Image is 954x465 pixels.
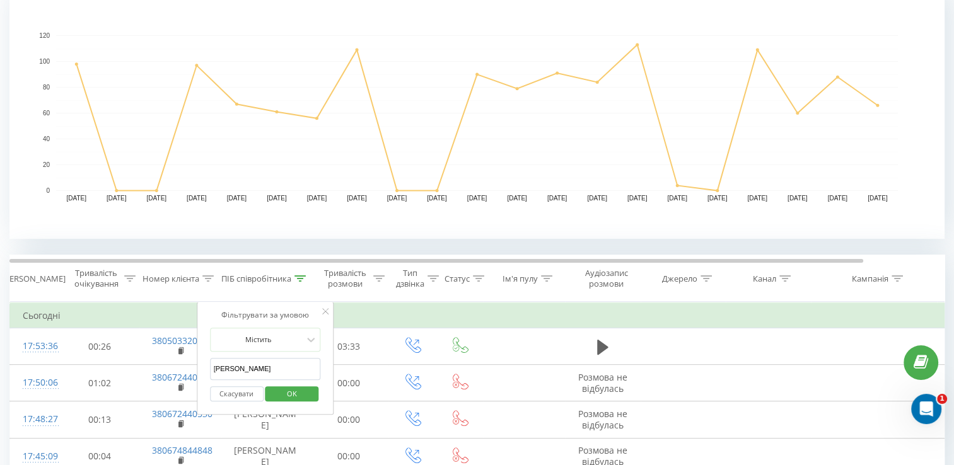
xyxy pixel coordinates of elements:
p: Чим вам допомогти? [25,111,227,154]
text: [DATE] [507,195,527,202]
div: Ім'я пулу [503,273,538,284]
div: Кампанія [852,273,888,284]
span: Допомога [187,352,233,361]
text: [DATE] [147,195,167,202]
text: [DATE] [67,195,87,202]
span: Розмова не відбулась [578,408,627,431]
text: [DATE] [627,195,648,202]
button: Скасувати [210,386,264,402]
div: Фільтрувати за умовою [210,309,321,321]
iframe: Intercom live chat [911,394,941,424]
input: Введіть значення [210,358,321,380]
td: 00:00 [310,401,388,438]
td: 03:33 [310,328,388,365]
td: 00:00 [310,365,388,401]
div: Номер клієнта [143,273,199,284]
text: [DATE] [347,195,367,202]
text: [DATE] [267,195,287,202]
div: Ми будемо на зв’язку завтра [26,193,211,207]
div: 17:48:27 [23,407,48,432]
td: 00:26 [61,328,139,365]
text: 20 [43,161,50,168]
span: Пошук в статтях [26,236,110,249]
text: [DATE] [107,195,127,202]
text: 60 [43,110,50,117]
button: Пошук в статтях [18,229,234,255]
img: Profile image for Ringostat [135,20,160,45]
text: [DATE] [707,195,728,202]
div: Канал [753,273,776,284]
span: Головна [21,352,62,361]
text: 120 [39,32,50,39]
text: [DATE] [187,195,207,202]
div: Тип дзвінка [396,268,424,289]
a: 380672440530 [152,371,212,383]
div: Тривалість очікування [71,268,121,289]
img: logo [25,24,110,43]
span: 1 [937,394,947,404]
button: Допомога [168,321,252,371]
text: [DATE] [387,195,407,202]
text: [DATE] [547,195,567,202]
div: Закрити [217,20,240,43]
text: [DATE] [747,195,767,202]
div: Аудіозапис розмови [576,268,637,289]
a: 380672440530 [152,408,212,420]
div: Напишіть нам повідомлення [26,180,211,193]
div: AI. Загальна інформація та вартість [26,301,211,314]
text: [DATE] [587,195,607,202]
td: 01:02 [61,365,139,401]
div: Джерело [662,273,697,284]
text: [DATE] [427,195,447,202]
text: [DATE] [467,195,487,202]
td: 00:13 [61,401,139,438]
text: [DATE] [307,195,327,202]
text: [DATE] [868,195,888,202]
text: [DATE] [827,195,847,202]
text: 100 [39,58,50,65]
img: Profile image for Daniil [159,20,184,45]
span: OK [274,384,310,403]
div: [PERSON_NAME] [2,273,66,284]
div: API Ringostat. API-запит з'єднання 2х номерів [18,260,234,296]
text: [DATE] [667,195,687,202]
img: Profile image for Artur [183,20,208,45]
text: 80 [43,84,50,91]
a: 380503320119 [152,335,212,347]
button: OK [265,386,319,402]
a: 380674844848 [152,444,212,456]
div: ПІБ співробітника [221,273,291,284]
span: Повідомлення [93,352,159,361]
text: [DATE] [788,195,808,202]
text: [DATE] [227,195,247,202]
text: 0 [46,187,50,194]
div: API Ringostat. API-запит з'єднання 2х номерів [26,265,211,291]
td: [PERSON_NAME] [221,401,310,438]
text: 40 [43,135,50,142]
div: 17:53:36 [23,334,48,359]
span: Розмова не відбулась [578,371,627,394]
div: Статус [445,273,470,284]
div: Тривалість розмови [320,268,370,289]
div: AI. Загальна інформація та вартість [18,296,234,319]
p: Вiтаю 👋 [25,89,227,111]
div: 17:50:06 [23,370,48,395]
button: Повідомлення [84,321,168,371]
div: Напишіть нам повідомленняМи будемо на зв’язку завтра [13,169,240,217]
